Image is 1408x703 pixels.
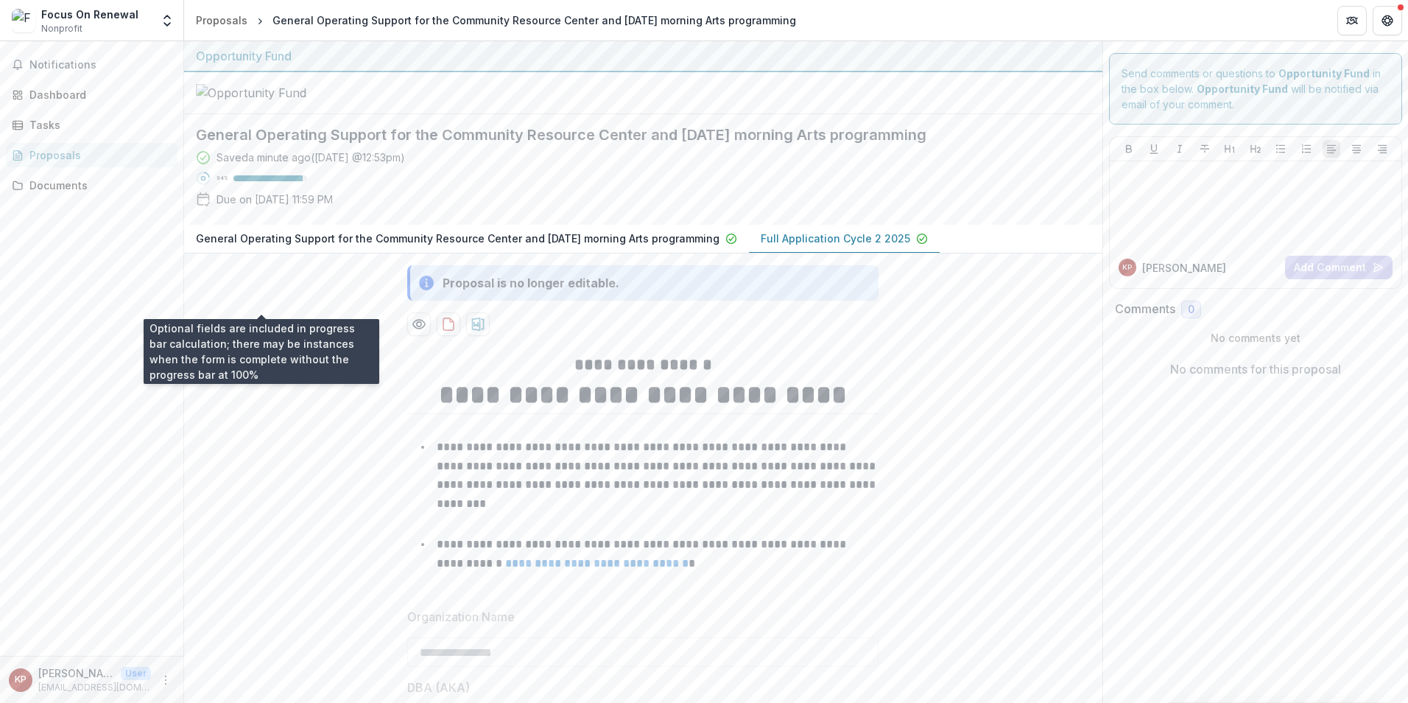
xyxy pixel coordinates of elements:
[1115,302,1175,316] h2: Comments
[41,22,82,35] span: Nonprofit
[1285,256,1393,279] button: Add Comment
[1348,140,1365,158] button: Align Center
[437,312,460,336] button: download-proposal
[761,231,910,246] p: Full Application Cycle 2 2025
[217,173,228,183] p: 94 %
[1109,53,1403,125] div: Send comments or questions to in the box below. will be notified via email of your comment.
[121,667,151,680] p: User
[38,665,115,681] p: [PERSON_NAME]
[190,10,253,31] a: Proposals
[29,117,166,133] div: Tasks
[6,53,177,77] button: Notifications
[157,6,177,35] button: Open entity switcher
[6,143,177,167] a: Proposals
[1337,6,1367,35] button: Partners
[1188,304,1194,316] span: 0
[196,13,247,28] div: Proposals
[15,675,27,685] div: Kevin Platz
[1196,140,1214,158] button: Strike
[443,274,619,292] div: Proposal is no longer editable.
[1373,6,1402,35] button: Get Help
[1145,140,1163,158] button: Underline
[466,312,490,336] button: download-proposal
[29,178,166,193] div: Documents
[196,47,1091,65] div: Opportunity Fund
[196,126,1067,144] h2: General Operating Support for the Community Resource Center and [DATE] morning Arts programming
[12,9,35,32] img: Focus On Renewal
[29,87,166,102] div: Dashboard
[407,312,431,336] button: Preview bb203e12-df82-4153-b08f-16317d8b48bb-1.pdf
[41,7,138,22] div: Focus On Renewal
[1323,140,1340,158] button: Align Left
[1221,140,1239,158] button: Heading 1
[1122,264,1132,271] div: Kevin Platz
[38,681,151,694] p: [EMAIL_ADDRESS][DOMAIN_NAME]
[196,84,343,102] img: Opportunity Fund
[217,192,333,207] p: Due on [DATE] 11:59 PM
[1115,330,1397,346] p: No comments yet
[157,671,175,689] button: More
[1171,140,1189,158] button: Italicize
[1298,140,1315,158] button: Ordered List
[6,83,177,107] a: Dashboard
[217,150,405,165] div: Saved a minute ago ( [DATE] @ 12:53pm )
[190,10,802,31] nav: breadcrumb
[407,679,470,696] p: DBA (AKA)
[6,113,177,137] a: Tasks
[1142,260,1226,276] p: [PERSON_NAME]
[1278,67,1370,80] strong: Opportunity Fund
[1373,140,1391,158] button: Align Right
[29,59,172,71] span: Notifications
[272,13,796,28] div: General Operating Support for the Community Resource Center and [DATE] morning Arts programming
[407,608,515,626] p: Organization Name
[196,231,719,246] p: General Operating Support for the Community Resource Center and [DATE] morning Arts programming
[6,173,177,197] a: Documents
[29,147,166,163] div: Proposals
[1197,83,1288,95] strong: Opportunity Fund
[1272,140,1289,158] button: Bullet List
[1247,140,1264,158] button: Heading 2
[1170,360,1341,378] p: No comments for this proposal
[1120,140,1138,158] button: Bold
